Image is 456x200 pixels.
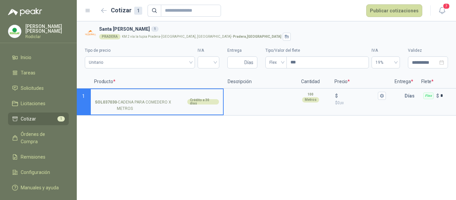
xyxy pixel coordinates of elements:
[340,101,344,105] span: ,00
[21,69,35,76] span: Tareas
[8,8,42,16] img: Logo peakr
[99,34,121,39] div: PRADERA
[90,75,224,88] p: Producto
[82,93,85,99] span: 1
[224,75,290,88] p: Descripción
[85,27,96,39] img: Company Logo
[111,6,142,15] h2: Cotizar
[95,99,117,112] strong: SOL037030
[423,92,434,99] div: Flex
[376,57,396,67] span: 19%
[408,47,448,54] label: Validez
[21,131,62,145] span: Órdenes de Compra
[57,116,65,122] span: 1
[405,89,417,103] p: Días
[244,57,253,68] span: Días
[85,47,195,54] label: Tipo de precio
[122,35,281,38] p: KM 2 vía la tupia Pradera-[GEOGRAPHIC_DATA], [GEOGRAPHIC_DATA] -
[21,169,50,176] span: Configuración
[99,25,445,33] h3: Santa [PERSON_NAME]
[443,3,450,9] span: 7
[8,51,69,64] a: Inicio
[436,5,448,17] button: 7
[269,57,283,67] span: Flex
[21,184,59,191] span: Manuales y ayuda
[134,7,142,15] div: 1
[21,84,44,92] span: Solicitudes
[21,54,31,61] span: Inicio
[8,128,69,148] a: Órdenes de Compra
[25,24,69,33] p: [PERSON_NAME] [PERSON_NAME]
[8,25,21,38] img: Company Logo
[302,97,319,103] div: Metros
[187,99,219,105] div: Crédito a 30 días
[290,75,330,88] p: Cantidad
[378,92,386,100] button: $$0,00
[21,115,36,123] span: Cotizar
[25,35,69,39] p: Rodiclar
[89,57,191,67] span: Unitario
[337,101,344,105] span: 0
[95,93,219,98] input: SOL037030-CADENA PARA COMEDERO X METROSCrédito a 30 días
[198,47,219,54] label: IVA
[307,92,313,97] p: 100
[339,93,377,98] input: $$0,00
[335,100,386,106] p: $
[436,92,439,99] p: $
[8,113,69,125] a: Cotizar1
[8,82,69,94] a: Solicitudes
[8,181,69,194] a: Manuales y ayuda
[265,47,369,54] label: Tipo/Valor del flete
[151,26,159,32] div: 1
[8,66,69,79] a: Tareas
[8,151,69,163] a: Remisiones
[21,100,45,107] span: Licitaciones
[330,75,391,88] p: Precio
[233,35,281,38] strong: Pradera , [GEOGRAPHIC_DATA]
[391,75,417,88] p: Entrega
[21,153,45,161] span: Remisiones
[8,166,69,179] a: Configuración
[335,92,338,99] p: $
[95,99,186,112] p: - CADENA PARA COMEDERO X METROS
[366,4,422,17] button: Publicar cotizaciones
[8,97,69,110] a: Licitaciones
[227,47,257,54] label: Entrega
[372,47,400,54] label: IVA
